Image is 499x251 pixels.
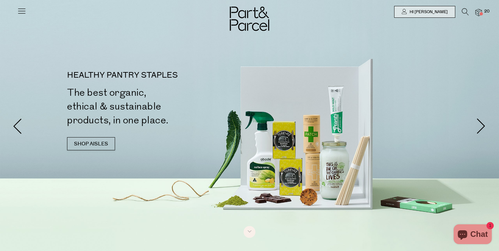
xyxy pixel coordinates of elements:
[230,7,269,31] img: Part&Parcel
[394,6,455,18] a: Hi [PERSON_NAME]
[452,224,494,246] inbox-online-store-chat: Shopify online store chat
[483,9,491,14] span: 20
[408,9,448,15] span: Hi [PERSON_NAME]
[67,86,252,127] h2: The best organic, ethical & sustainable products, in one place.
[475,9,482,16] a: 20
[67,71,252,79] p: HEALTHY PANTRY STAPLES
[67,137,115,150] a: SHOP AISLES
